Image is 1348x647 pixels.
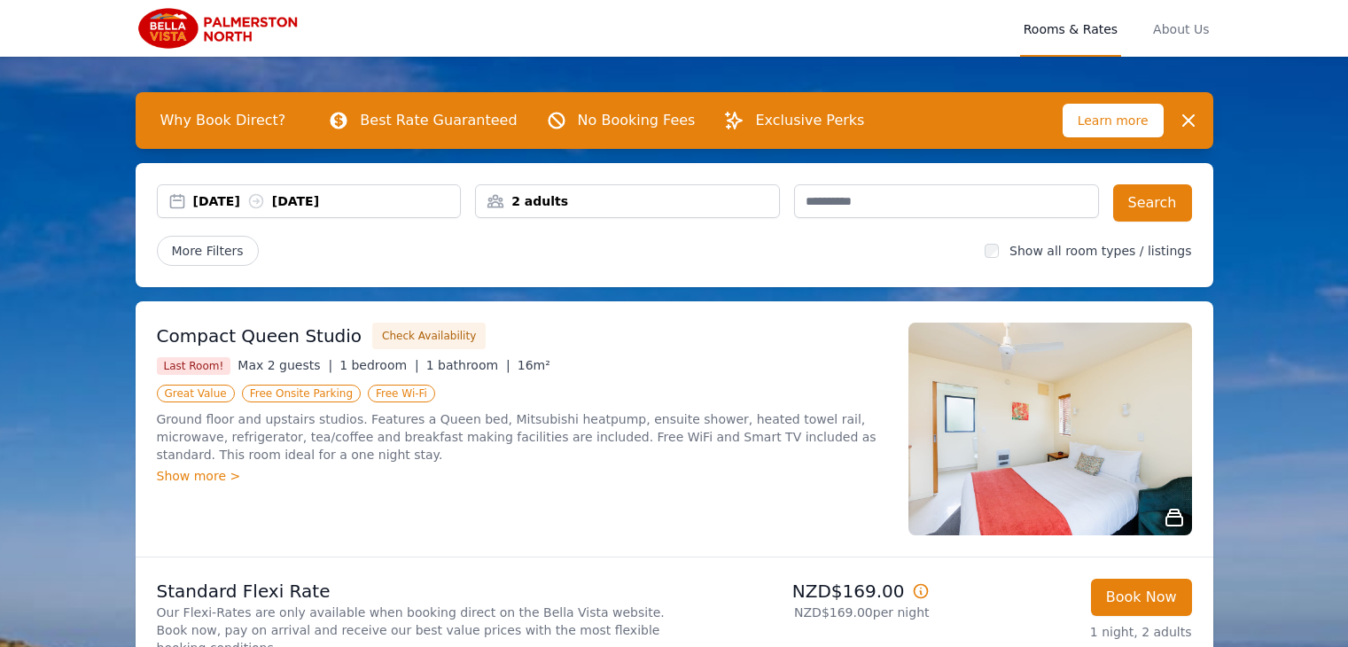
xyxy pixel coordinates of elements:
[1091,579,1192,616] button: Book Now
[426,358,510,372] span: 1 bathroom |
[1009,244,1191,258] label: Show all room types / listings
[136,7,307,50] img: Bella Vista Palmerston North
[157,357,231,375] span: Last Room!
[157,410,887,464] p: Ground floor and upstairs studios. Features a Queen bed, Mitsubishi heatpump, ensuite shower, hea...
[476,192,779,210] div: 2 adults
[157,467,887,485] div: Show more >
[157,323,362,348] h3: Compact Queen Studio
[339,358,419,372] span: 1 bedroom |
[242,385,361,402] span: Free Onsite Parking
[944,623,1192,641] p: 1 night, 2 adults
[682,604,930,621] p: NZD$169.00 per night
[755,110,864,131] p: Exclusive Perks
[157,236,259,266] span: More Filters
[1063,104,1164,137] span: Learn more
[157,579,667,604] p: Standard Flexi Rate
[578,110,696,131] p: No Booking Fees
[238,358,332,372] span: Max 2 guests |
[146,103,300,138] span: Why Book Direct?
[372,323,486,349] button: Check Availability
[368,385,435,402] span: Free Wi-Fi
[157,385,235,402] span: Great Value
[360,110,517,131] p: Best Rate Guaranteed
[1113,184,1192,222] button: Search
[193,192,461,210] div: [DATE] [DATE]
[682,579,930,604] p: NZD$169.00
[518,358,550,372] span: 16m²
